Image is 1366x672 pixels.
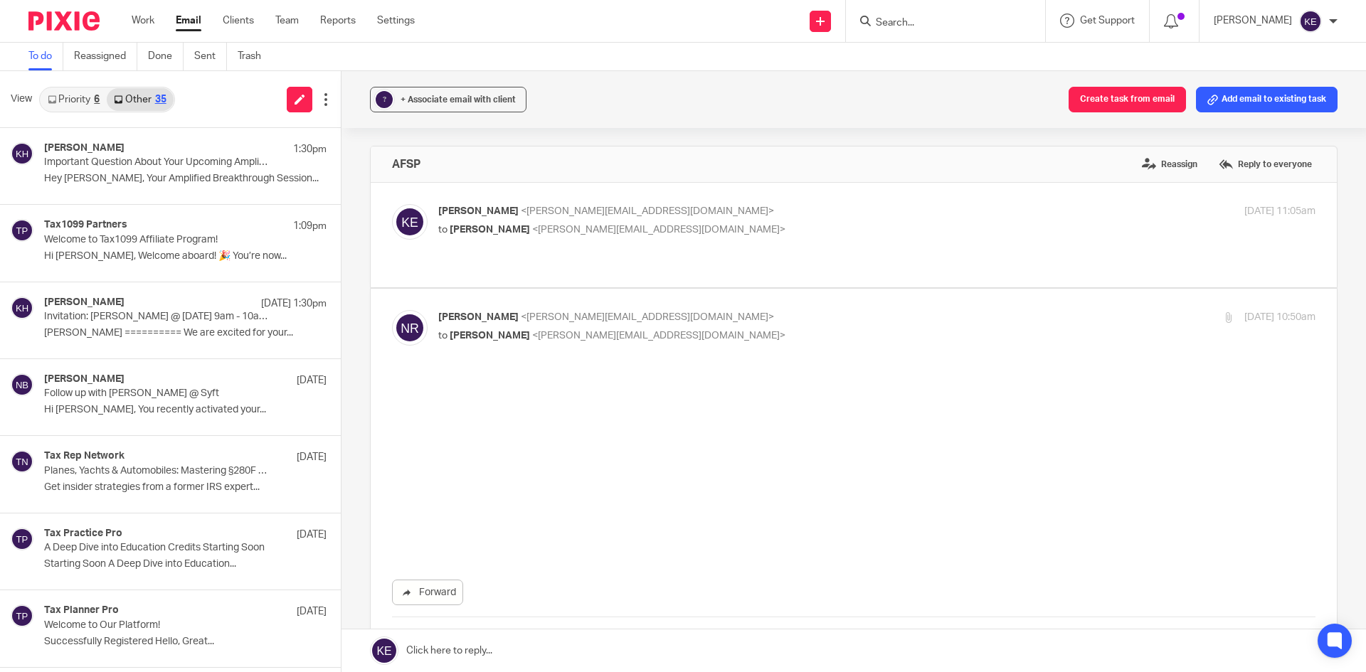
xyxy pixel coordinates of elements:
p: 1:09pm [293,219,327,233]
a: Reassigned [74,43,137,70]
p: [DATE] [297,604,327,619]
p: Hi [PERSON_NAME], Welcome aboard! 🎉 You’re now... [44,250,327,262]
p: Successfully Registered Hello, Great... [44,636,327,648]
img: svg%3E [11,373,33,396]
img: svg%3E [392,204,428,240]
span: to [438,331,448,341]
p: [DATE] 10:50am [1244,310,1315,325]
img: svg%3E [11,219,33,242]
a: Sent [194,43,227,70]
span: <[PERSON_NAME][EMAIL_ADDRESS][DOMAIN_NAME]> [521,312,774,322]
span: View [11,92,32,107]
img: svg%3E [1299,10,1322,33]
p: [DATE] 1:30pm [261,297,327,311]
h4: Tax Practice Pro [44,528,122,540]
a: To do [28,43,63,70]
p: [DATE] [297,528,327,542]
label: Reassign [1138,154,1201,175]
h4: [PERSON_NAME] [44,297,125,309]
p: Welcome to Our Platform! [44,619,270,631]
img: svg%3E [392,310,428,346]
a: Trash [238,43,272,70]
span: [PERSON_NAME] [438,206,519,216]
img: svg%3E [11,604,33,627]
span: [PERSON_NAME] [450,331,530,341]
h4: Tax Rep Network [44,450,125,462]
a: Forward [392,580,463,605]
span: + Associate email with client [401,95,516,104]
h4: Tax Planner Pro [44,604,119,617]
p: [DATE] [297,373,327,388]
p: [DATE] [297,450,327,464]
div: 35 [155,95,166,105]
a: Email [176,14,201,28]
h4: Tax1099 Partners [44,219,127,231]
a: Reports [320,14,356,28]
p: Follow up with [PERSON_NAME] @ Syft [44,388,270,400]
button: Create task from email [1069,87,1186,112]
a: Other35 [107,88,173,111]
span: <[PERSON_NAME][EMAIL_ADDRESS][DOMAIN_NAME]> [532,225,785,235]
button: Add email to existing task [1196,87,1338,112]
div: ? [376,91,393,108]
label: Reply to everyone [1215,154,1315,175]
span: <[PERSON_NAME][EMAIL_ADDRESS][DOMAIN_NAME]> [521,206,774,216]
p: [DATE] 11:05am [1244,204,1315,219]
span: to [438,225,448,235]
img: Pixie [28,11,100,31]
a: Done [148,43,184,70]
p: [PERSON_NAME] ========== We are excited for your... [44,327,327,339]
a: Team [275,14,299,28]
h4: [PERSON_NAME] [44,373,125,385]
img: svg%3E [11,528,33,550]
img: svg%3E [11,297,33,319]
p: [PERSON_NAME] [1214,14,1292,28]
p: A Deep Dive into Education Credits Starting Soon [44,542,270,554]
p: Get insider strategies from a former IRS expert... [44,481,327,494]
p: Planes, Yachts & Automobiles: Mastering §280F Write-Offs [44,465,270,477]
span: <[PERSON_NAME][EMAIL_ADDRESS][DOMAIN_NAME]> [532,331,785,341]
h4: [PERSON_NAME] [44,142,125,154]
h4: AFSP [392,157,420,171]
button: ? + Associate email with client [370,87,526,112]
p: Starting Soon A Deep Dive into Education... [44,558,327,570]
p: Important Question About Your Upcoming Amplified Breakthrough [44,156,270,169]
p: 1:30pm [293,142,327,156]
a: Settings [377,14,415,28]
span: [PERSON_NAME] [450,225,530,235]
p: Welcome to Tax1099 Affiliate Program! [44,234,270,246]
img: svg%3E [11,142,33,165]
div: 6 [94,95,100,105]
p: Hey [PERSON_NAME], Your Amplified Breakthrough Session... [44,173,327,185]
p: Invitation: [PERSON_NAME] @ [DATE] 9am - 10am (CDT) ([PERSON_NAME][EMAIL_ADDRESS][DOMAIN_NAME]) [44,311,270,323]
img: svg%3E [11,450,33,473]
a: Work [132,14,154,28]
input: Search [874,17,1002,30]
a: Clients [223,14,254,28]
a: Priority6 [41,88,107,111]
p: Hi [PERSON_NAME], You recently activated your... [44,404,327,416]
span: [PERSON_NAME] [438,312,519,322]
span: Get Support [1080,16,1135,26]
